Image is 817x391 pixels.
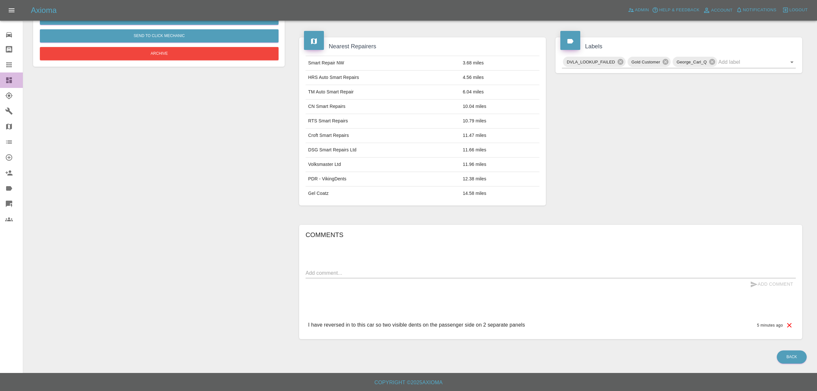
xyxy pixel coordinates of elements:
[777,350,807,364] a: Back
[734,5,778,15] button: Notifications
[460,129,539,143] td: 11.47 miles
[306,71,460,85] td: HRS Auto Smart Repairs
[40,29,279,43] button: Send to Click Mechanic
[701,5,734,15] a: Account
[635,6,649,14] span: Admin
[711,7,733,14] span: Account
[673,58,711,66] span: George_Carl_Q
[306,114,460,129] td: RTS Smart Repairs
[781,5,809,15] button: Logout
[460,71,539,85] td: 4.56 miles
[628,58,664,66] span: Gold Customer
[626,5,651,15] a: Admin
[757,323,783,328] span: 5 minutes ago
[460,56,539,71] td: 3.68 miles
[659,6,699,14] span: Help & Feedback
[743,6,776,14] span: Notifications
[5,378,812,387] h6: Copyright © 2025 Axioma
[628,57,671,67] div: Gold Customer
[306,129,460,143] td: Croft Smart Repairs
[563,57,626,67] div: DVLA_LOOKUP_FAILED
[787,58,796,67] button: Open
[306,157,460,172] td: Volksmaster Ltd
[306,56,460,71] td: Smart Repair NW
[40,47,279,60] button: Archive
[460,100,539,114] td: 10.04 miles
[673,57,717,67] div: George_Carl_Q
[650,5,701,15] button: Help & Feedback
[306,100,460,114] td: CN Smart Repairs
[563,58,619,66] span: DVLA_LOOKUP_FAILED
[308,321,525,329] p: I have reversed in to this car so two visible dents on the passenger side on 2 separate panels
[306,172,460,186] td: PDR - VikingDents
[306,85,460,100] td: TM Auto Smart Repair
[460,186,539,201] td: 14.58 miles
[460,143,539,157] td: 11.66 miles
[789,6,808,14] span: Logout
[460,114,539,129] td: 10.79 miles
[460,85,539,100] td: 6.04 miles
[306,143,460,157] td: DSG Smart Repairs Ltd
[560,42,797,51] h4: Labels
[306,230,796,240] h6: Comments
[718,57,778,67] input: Add label
[4,3,19,18] button: Open drawer
[306,186,460,201] td: Gel Coatz
[40,12,279,25] button: Reject
[31,5,57,15] h5: Axioma
[304,42,541,51] h4: Nearest Repairers
[460,157,539,172] td: 11.96 miles
[460,172,539,186] td: 12.38 miles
